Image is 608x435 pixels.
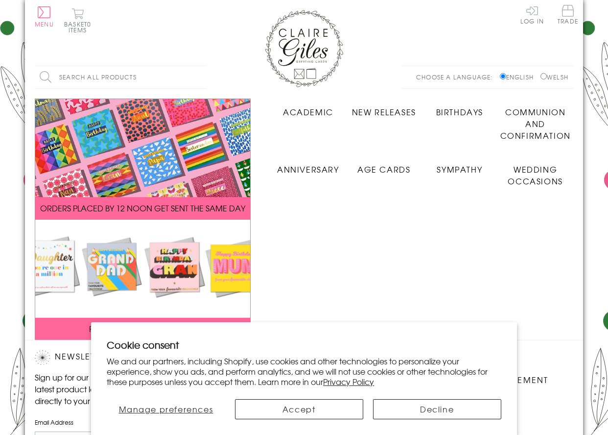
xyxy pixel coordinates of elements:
[69,20,91,34] span: 0 items
[196,66,206,88] input: Search
[500,73,538,81] label: English
[346,156,422,175] a: Age Cards
[540,73,568,81] label: Welsh
[520,5,544,24] a: Log In
[107,399,225,419] button: Manage preferences
[352,106,416,118] span: New Releases
[270,99,346,118] a: Academic
[35,418,201,427] label: Email Address
[89,323,197,334] span: FREE P&P ON ALL UK ORDERS
[373,399,501,419] button: Decline
[497,99,573,141] a: Communion and Confirmation
[40,202,245,214] span: ORDERS PLACED BY 12 NOON GET SENT THE SAME DAY
[422,99,498,118] a: Birthdays
[235,399,363,419] button: Accept
[107,338,501,352] h2: Cookie consent
[346,99,422,118] a: New Releases
[500,106,571,141] span: Communion and Confirmation
[283,106,333,118] span: Academic
[436,106,483,118] span: Birthdays
[508,163,562,187] span: Wedding Occasions
[35,66,206,88] input: Search all products
[540,73,547,79] input: Welsh
[35,371,201,407] p: Sign up for our newsletter to receive the latest product launches, news and offers directly to yo...
[277,163,339,175] span: Anniversary
[35,20,54,28] span: Menu
[357,163,410,175] span: Age Cards
[270,156,346,175] a: Anniversary
[119,403,213,415] span: Manage preferences
[35,6,54,27] button: Menu
[323,376,374,387] a: Privacy Policy
[107,356,501,386] p: We and our partners, including Shopify, use cookies and other technologies to personalize your ex...
[500,73,506,79] input: English
[35,350,201,365] h2: Newsletter
[64,8,91,33] button: Basket0 items
[416,73,498,81] p: Choose a language:
[558,5,578,26] a: Trade
[437,163,482,175] span: Sympathy
[497,156,573,187] a: Wedding Occasions
[265,10,343,87] img: Claire Giles Greetings Cards
[558,5,578,24] span: Trade
[422,156,498,175] a: Sympathy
